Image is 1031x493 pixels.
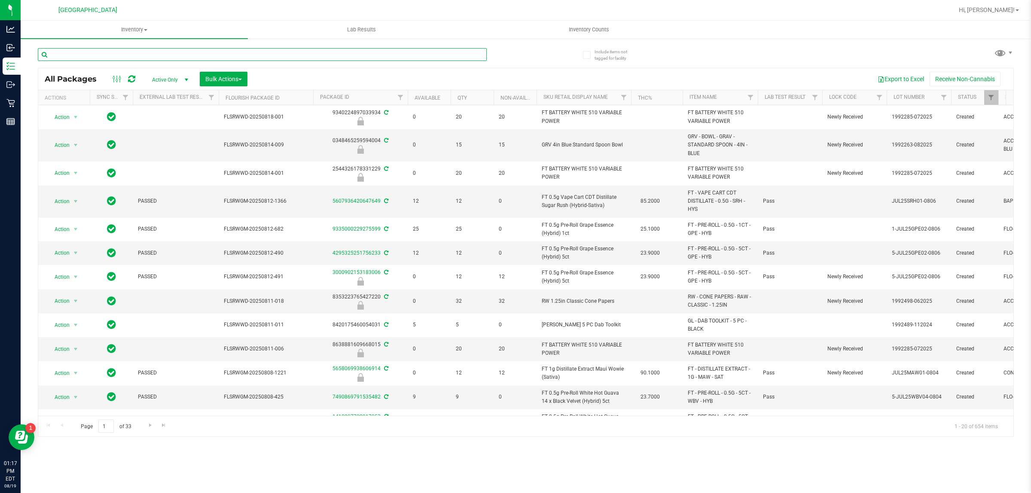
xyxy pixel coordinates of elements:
[892,225,946,233] span: 1-JUL25GPE02-0806
[224,273,308,281] span: FLSRWGM-20250812-491
[107,223,116,235] span: In Sync
[542,141,626,149] span: GRV 4in Blue Standard Spoon Bowl
[415,95,440,101] a: Available
[224,169,308,177] span: FLSRWWD-20250814-001
[413,249,445,257] span: 12
[383,414,388,420] span: Sync from Compliance System
[542,221,626,237] span: FT 0.5g Pre-Roll Grape Essence (Hybrid) 1ct
[688,109,753,125] span: FT BATTERY WHITE 510 VARIABLE POWER
[956,141,993,149] span: Created
[70,367,81,379] span: select
[500,95,539,101] a: Non-Available
[107,167,116,179] span: In Sync
[636,223,664,235] span: 25.1000
[542,321,626,329] span: [PERSON_NAME] 5 PC Dab Toolkit
[332,365,381,371] a: 5658069938606914
[47,319,70,331] span: Action
[383,365,388,371] span: Sync from Compliance System
[499,225,531,233] span: 0
[763,369,817,377] span: Pass
[959,6,1015,13] span: Hi, [PERSON_NAME]!
[47,343,70,355] span: Action
[205,76,242,82] span: Bulk Actions
[499,273,531,281] span: 12
[47,271,70,283] span: Action
[9,424,34,450] iframe: Resource center
[138,197,214,205] span: PASSED
[413,169,445,177] span: 0
[456,169,488,177] span: 20
[413,321,445,329] span: 5
[956,197,993,205] span: Created
[70,415,81,427] span: select
[930,72,1000,86] button: Receive Non-Cannabis
[226,95,280,101] a: Flourish Package ID
[413,369,445,377] span: 0
[4,460,17,483] p: 01:17 PM EDT
[224,197,308,205] span: FLSRWGM-20250812-1366
[6,62,15,70] inline-svg: Inventory
[21,26,248,33] span: Inventory
[542,269,626,285] span: FT 0.5g Pre-Roll Grape Essence (Hybrid) 5ct
[543,94,608,100] a: Sku Retail Display Name
[617,90,631,105] a: Filter
[894,94,924,100] a: Lot Number
[6,80,15,89] inline-svg: Outbound
[829,94,857,100] a: Lock Code
[557,26,621,33] span: Inventory Counts
[937,90,951,105] a: Filter
[312,349,409,357] div: Newly Received
[956,369,993,377] span: Created
[636,391,664,403] span: 23.7000
[47,295,70,307] span: Action
[332,226,381,232] a: 9335000229275599
[73,420,138,433] span: Page of 33
[320,94,349,100] a: Package ID
[107,195,116,207] span: In Sync
[312,277,409,286] div: Newly Received
[47,223,70,235] span: Action
[119,90,133,105] a: Filter
[956,321,993,329] span: Created
[312,137,409,153] div: 0348465259594004
[499,297,531,305] span: 32
[542,341,626,357] span: FT BATTERY WHITE 510 VARIABLE POWER
[224,393,308,401] span: FLSRWGM-20250808-425
[475,21,702,39] a: Inventory Counts
[383,269,388,275] span: Sync from Compliance System
[6,25,15,33] inline-svg: Analytics
[956,297,993,305] span: Created
[47,415,70,427] span: Action
[958,94,976,100] a: Status
[383,137,388,143] span: Sync from Compliance System
[763,393,817,401] span: Pass
[383,250,388,256] span: Sync from Compliance System
[636,415,664,427] span: 23.7000
[312,173,409,182] div: Newly Received
[456,369,488,377] span: 12
[542,365,626,381] span: FT 1g Distillate Extract Maui Wowie (Sativa)
[1005,94,1015,100] a: SKU
[542,109,626,125] span: FT BATTERY WHITE 510 VARIABLE POWER
[47,247,70,259] span: Action
[383,110,388,116] span: Sync from Compliance System
[107,391,116,403] span: In Sync
[456,249,488,257] span: 12
[140,94,207,100] a: External Lab Test Result
[456,141,488,149] span: 15
[688,365,753,381] span: FT - DISTILLATE EXTRACT - 1G - MAW - SAT
[413,345,445,353] span: 0
[984,90,998,105] a: Filter
[70,247,81,259] span: select
[70,391,81,403] span: select
[70,295,81,307] span: select
[47,367,70,379] span: Action
[47,139,70,151] span: Action
[312,341,409,357] div: 8638881609668015
[456,225,488,233] span: 25
[892,273,946,281] span: 5-JUL25GPE02-0806
[892,141,946,149] span: 1992263-082025
[383,198,388,204] span: Sync from Compliance System
[70,271,81,283] span: select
